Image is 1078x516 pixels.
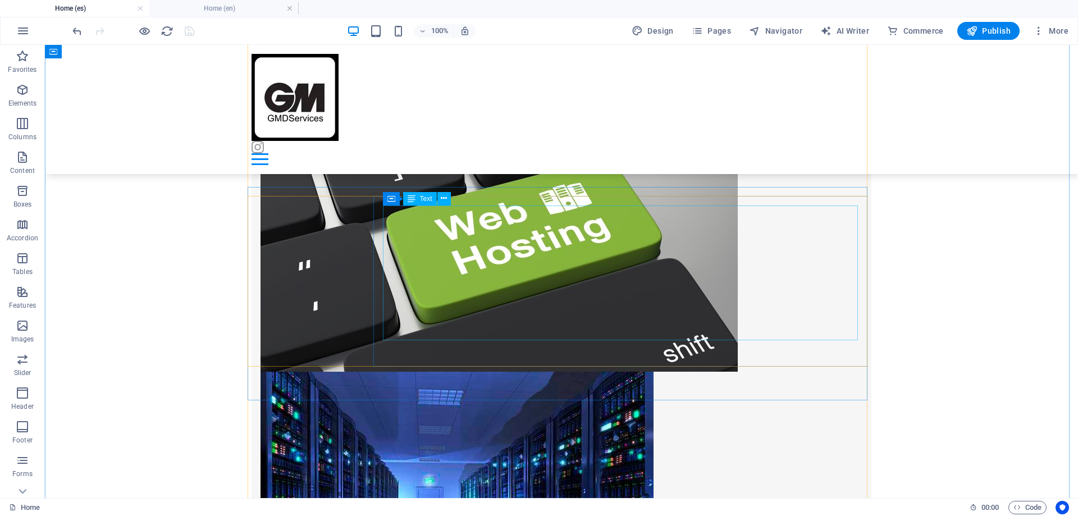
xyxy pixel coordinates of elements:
[627,22,678,40] button: Design
[70,24,84,38] button: undo
[71,25,84,38] i: Undo: Change text (Ctrl+Z)
[820,25,869,36] span: AI Writer
[989,503,991,512] span: :
[627,22,678,40] div: Design (Ctrl+Alt+Y)
[160,24,173,38] button: reload
[14,368,31,377] p: Slider
[8,99,37,108] p: Elements
[12,267,33,276] p: Tables
[7,234,38,243] p: Accordion
[13,200,32,209] p: Boxes
[8,133,36,141] p: Columns
[420,195,432,202] span: Text
[1013,501,1042,514] span: Code
[10,166,35,175] p: Content
[957,22,1020,40] button: Publish
[887,25,944,36] span: Commerce
[1056,501,1069,514] button: Usercentrics
[431,24,449,38] h6: 100%
[460,26,470,36] i: On resize automatically adjust zoom level to fit chosen device.
[12,436,33,445] p: Footer
[8,65,36,74] p: Favorites
[414,24,454,38] button: 100%
[1029,22,1073,40] button: More
[749,25,802,36] span: Navigator
[970,501,999,514] h6: Session time
[12,469,33,478] p: Forms
[816,22,874,40] button: AI Writer
[981,501,999,514] span: 00 00
[883,22,948,40] button: Commerce
[9,501,40,514] a: Click to cancel selection. Double-click to open Pages
[11,335,34,344] p: Images
[1033,25,1068,36] span: More
[11,402,34,411] p: Header
[632,25,674,36] span: Design
[687,22,736,40] button: Pages
[149,2,299,15] h4: Home (en)
[744,22,807,40] button: Navigator
[9,301,36,310] p: Features
[1008,501,1047,514] button: Code
[966,25,1011,36] span: Publish
[161,25,173,38] i: Reload page
[692,25,731,36] span: Pages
